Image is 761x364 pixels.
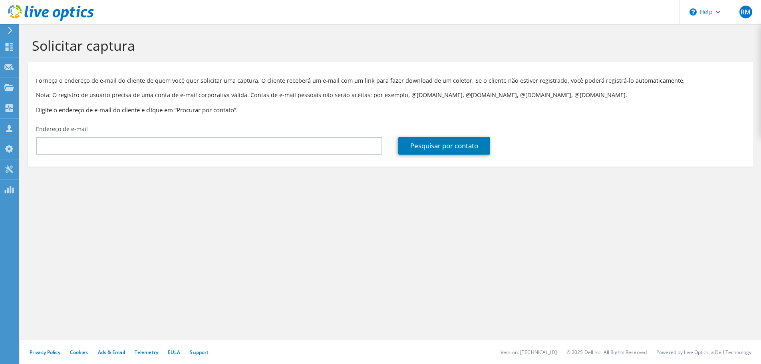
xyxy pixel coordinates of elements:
h1: Solicitar captura [32,37,745,54]
a: Telemetry [135,349,158,356]
a: EULA [168,349,180,356]
li: © 2025 Dell Inc. All Rights Reserved [566,349,647,356]
p: Nota: O registro de usuário precisa de uma conta de e-mail corporativa válida. Contas de e-mail p... [36,91,745,99]
svg: \n [689,8,697,16]
a: Cookies [70,349,88,356]
li: Powered by Live Optics, a Dell Technology [656,349,751,356]
a: Support [190,349,209,356]
span: RM [739,6,752,18]
li: Version: [TECHNICAL_ID] [501,349,557,356]
a: Privacy Policy [30,349,60,356]
h3: Digite o endereço de e-mail do cliente e clique em “Procurar por contato”. [36,105,745,114]
label: Endereço de e-mail [36,125,88,133]
a: Pesquisar por contato [398,137,490,155]
p: Forneça o endereço de e-mail do cliente de quem você quer solicitar uma captura. O cliente recebe... [36,76,745,85]
a: Ads & Email [98,349,125,356]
